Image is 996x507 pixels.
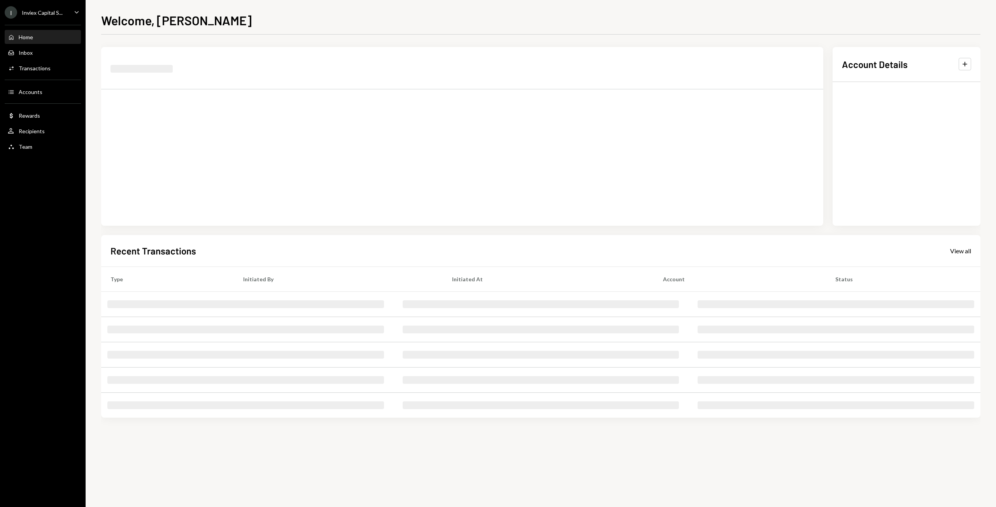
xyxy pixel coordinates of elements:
[5,139,81,153] a: Team
[110,244,196,257] h2: Recent Transactions
[5,61,81,75] a: Transactions
[5,108,81,122] a: Rewards
[19,112,40,119] div: Rewards
[19,49,33,56] div: Inbox
[5,85,81,99] a: Accounts
[19,34,33,40] div: Home
[443,267,654,291] th: Initiated At
[101,12,252,28] h1: Welcome, [PERSON_NAME]
[22,9,63,16] div: Inviex Capital S...
[950,246,971,255] a: View all
[5,6,17,19] div: I
[654,267,826,291] th: Account
[101,267,234,291] th: Type
[842,58,908,71] h2: Account Details
[19,65,51,71] div: Transactions
[19,128,45,134] div: Recipients
[19,143,32,150] div: Team
[5,30,81,44] a: Home
[826,267,980,291] th: Status
[5,124,81,138] a: Recipients
[234,267,443,291] th: Initiated By
[19,89,42,95] div: Accounts
[5,45,81,59] a: Inbox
